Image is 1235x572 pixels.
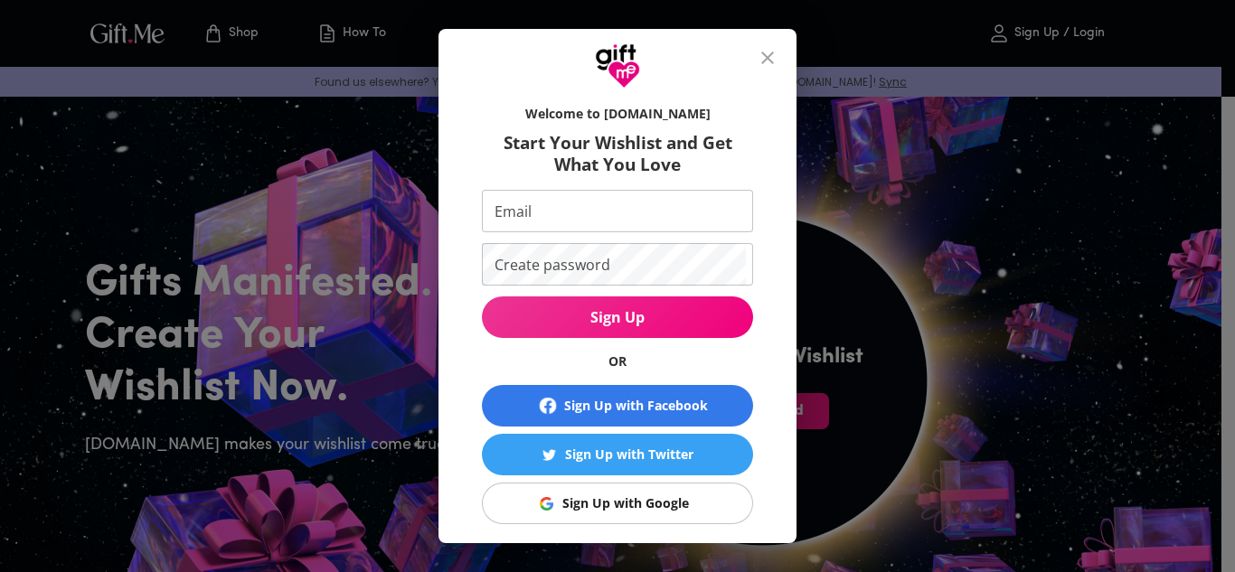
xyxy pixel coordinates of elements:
button: Sign Up [482,296,753,338]
img: Sign Up with Google [540,497,553,511]
button: Sign Up with Facebook [482,385,753,427]
h6: Welcome to [DOMAIN_NAME] [482,105,753,123]
span: Sign Up [482,307,753,327]
a: Already a member? Log in [529,541,706,559]
div: Sign Up with Twitter [565,445,693,464]
button: Sign Up with GoogleSign Up with Google [482,483,753,524]
img: GiftMe Logo [595,43,640,89]
button: Sign Up with TwitterSign Up with Twitter [482,434,753,475]
h6: OR [482,352,753,370]
div: Sign Up with Google [562,493,689,513]
img: Sign Up with Twitter [542,448,556,462]
div: Sign Up with Facebook [564,396,708,416]
h6: Start Your Wishlist and Get What You Love [482,132,753,175]
button: close [746,36,789,80]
